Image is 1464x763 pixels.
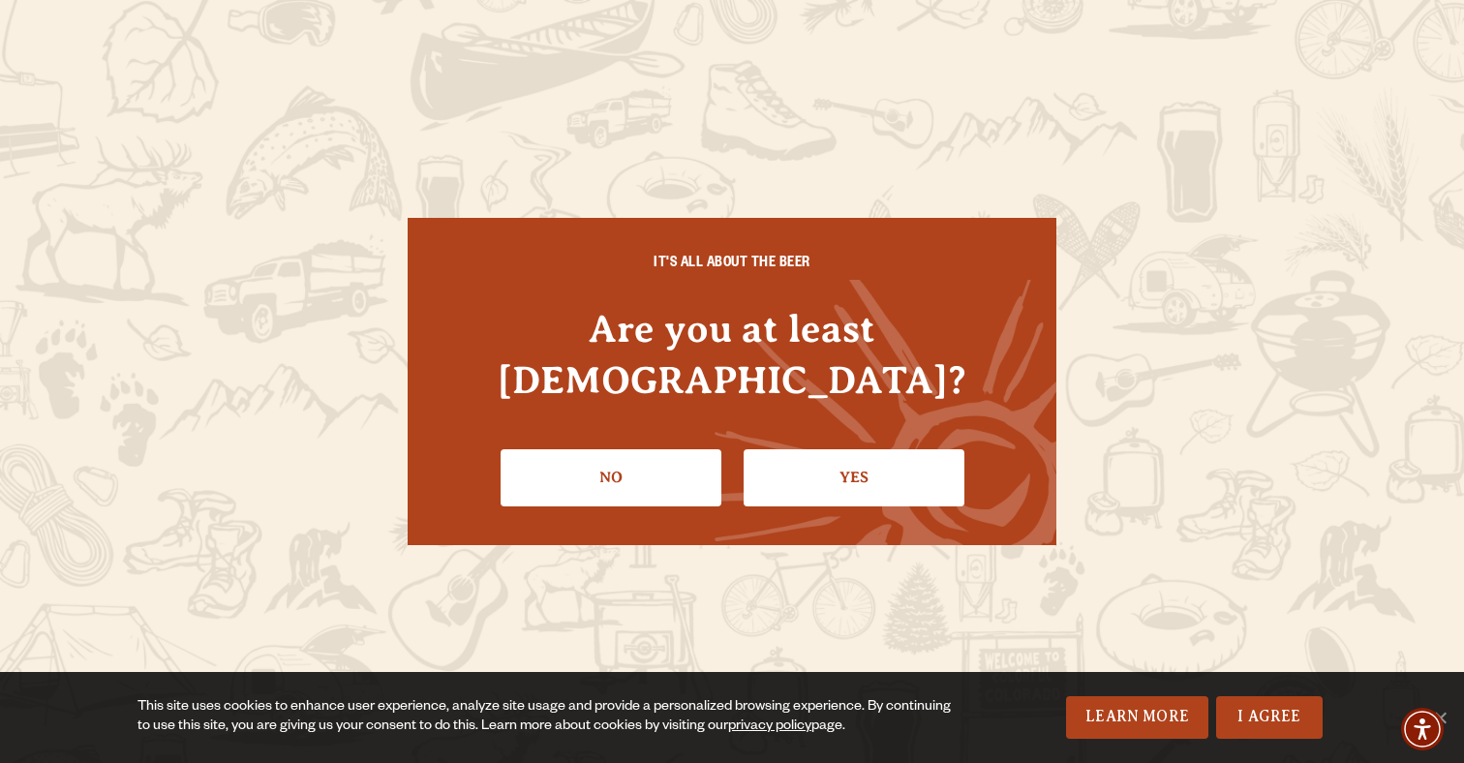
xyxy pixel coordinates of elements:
[1066,696,1208,739] a: Learn More
[728,719,811,735] a: privacy policy
[1216,696,1323,739] a: I Agree
[744,449,964,505] a: Confirm I'm 21 or older
[501,449,721,505] a: No
[137,698,958,737] div: This site uses cookies to enhance user experience, analyze site usage and provide a personalized ...
[1401,708,1444,750] div: Accessibility Menu
[446,257,1018,274] h6: IT'S ALL ABOUT THE BEER
[446,303,1018,406] h4: Are you at least [DEMOGRAPHIC_DATA]?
